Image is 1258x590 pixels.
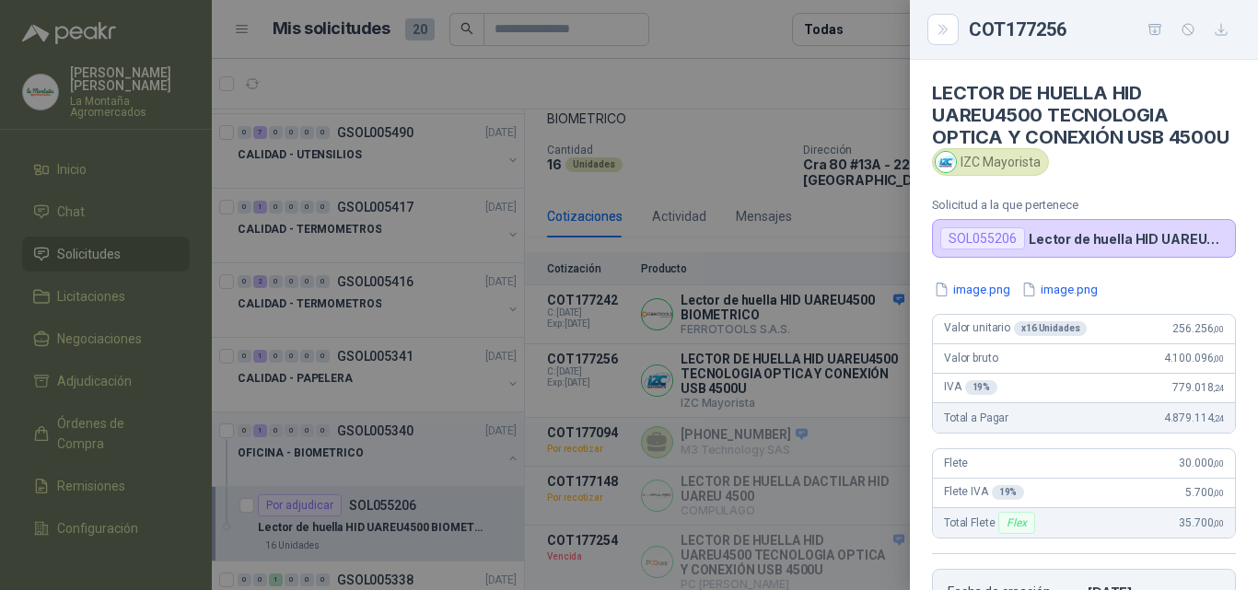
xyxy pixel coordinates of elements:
[944,352,997,364] span: Valor bruto
[932,198,1236,212] p: Solicitud a la que pertenece
[965,380,998,395] div: 19 %
[1164,411,1224,424] span: 4.879.114
[932,82,1236,148] h4: LECTOR DE HUELLA HID UAREU4500 TECNOLOGIA OPTICA Y CONEXIÓN USB 4500U
[998,512,1034,534] div: Flex
[969,15,1236,44] div: COT177256
[944,512,1039,534] span: Total Flete
[1213,413,1224,423] span: ,24
[932,18,954,40] button: Close
[1172,322,1224,335] span: 256.256
[944,411,1008,424] span: Total a Pagar
[932,280,1012,299] button: image.png
[1179,457,1224,469] span: 30.000
[1213,383,1224,393] span: ,24
[1029,231,1228,247] p: Lector de huella HID UAREU4500 BIOMETRICO
[1014,321,1087,336] div: x 16 Unidades
[940,227,1025,249] div: SOL055206
[1172,381,1224,394] span: 779.018
[944,380,997,395] span: IVA
[1213,488,1224,498] span: ,00
[944,457,968,469] span: Flete
[1185,486,1224,499] span: 5.700
[936,152,956,172] img: Company Logo
[992,485,1025,500] div: 19 %
[944,485,1024,500] span: Flete IVA
[1213,518,1224,528] span: ,00
[1213,458,1224,469] span: ,00
[1213,353,1224,364] span: ,00
[1164,352,1224,364] span: 4.100.096
[932,148,1049,176] div: IZC Mayorista
[1019,280,1100,299] button: image.png
[1213,324,1224,334] span: ,00
[944,321,1087,336] span: Valor unitario
[1179,516,1224,529] span: 35.700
